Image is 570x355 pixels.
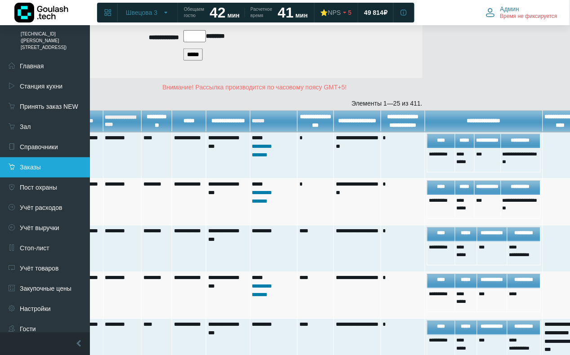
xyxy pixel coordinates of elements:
[227,12,240,19] span: мин
[14,3,68,22] img: Логотип компании Goulash.tech
[278,4,294,21] strong: 41
[500,13,557,20] span: Время не фиксируется
[250,6,272,19] span: Расчетное время
[126,9,157,17] span: Швецова 3
[162,84,347,91] span: Внимание! Рассылка производится по часовому поясу GMT+5!
[178,4,313,21] a: Обещаем гостю 42 мин Расчетное время 41 мин
[348,9,352,17] span: 5
[295,12,307,19] span: мин
[87,99,423,108] div: Элементы 1—25 из 411.
[383,9,387,17] span: ₽
[364,9,383,17] span: 49 814
[500,5,520,13] span: Админ
[321,9,341,17] div: ⭐
[315,4,357,21] a: ⭐NPS 5
[481,3,563,22] button: Админ Время не фиксируется
[184,6,204,19] span: Обещаем гостю
[328,9,341,16] span: NPS
[120,5,175,20] button: Швецова 3
[359,4,393,21] a: 49 814 ₽
[209,4,226,21] strong: 42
